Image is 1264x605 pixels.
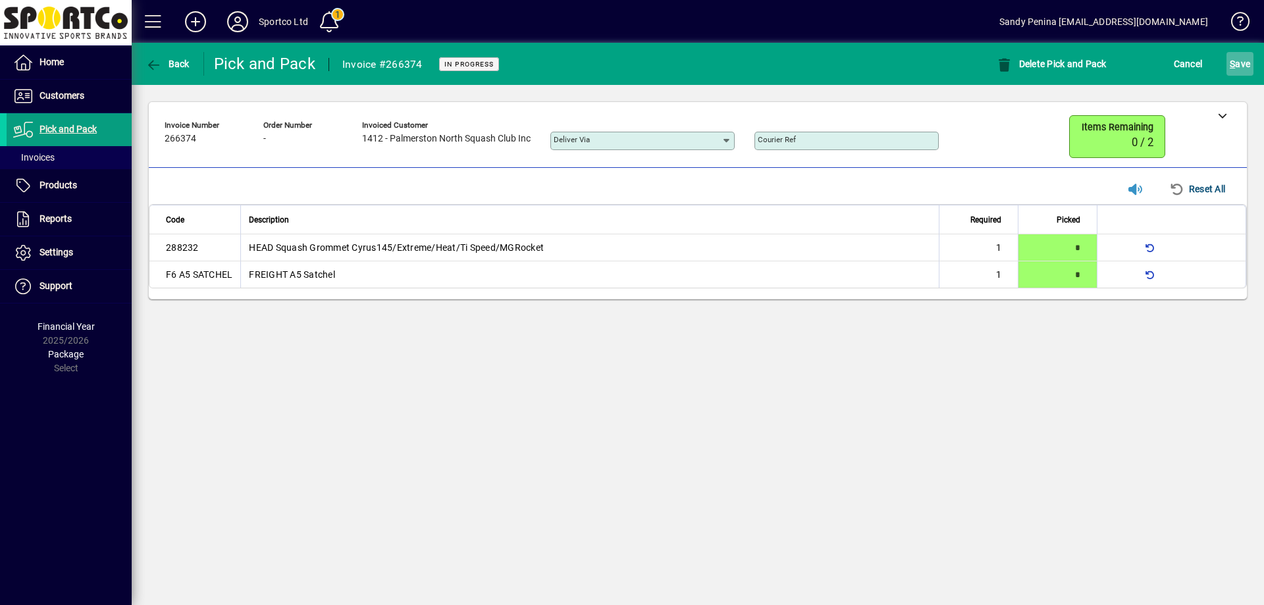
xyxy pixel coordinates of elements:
[362,134,531,144] span: 1412 - Palmerston North Squash Club Inc
[165,134,196,144] span: 266374
[38,321,95,332] span: Financial Year
[7,146,132,169] a: Invoices
[39,90,84,101] span: Customers
[1226,52,1253,76] button: Save
[1230,59,1235,69] span: S
[758,135,796,144] mat-label: Courier Ref
[1057,213,1080,227] span: Picked
[48,349,84,359] span: Package
[444,60,494,68] span: In Progress
[240,261,939,288] td: FREIGHT A5 Satchel
[39,247,73,257] span: Settings
[1132,136,1153,149] span: 0 / 2
[39,124,97,134] span: Pick and Pack
[166,213,184,227] span: Code
[1164,177,1230,201] button: Reset All
[149,261,240,288] td: F6 A5 SATCHEL
[1169,178,1225,199] span: Reset All
[249,213,289,227] span: Description
[39,213,72,224] span: Reports
[39,57,64,67] span: Home
[1171,52,1206,76] button: Cancel
[259,11,308,32] div: Sportco Ltd
[993,52,1110,76] button: Delete Pick and Pack
[996,59,1107,69] span: Delete Pick and Pack
[39,180,77,190] span: Products
[142,52,193,76] button: Back
[939,261,1018,288] td: 1
[342,54,423,75] div: Invoice #266374
[13,152,55,163] span: Invoices
[1174,53,1203,74] span: Cancel
[149,234,240,261] td: 288232
[1221,3,1248,45] a: Knowledge Base
[7,169,132,202] a: Products
[214,53,315,74] div: Pick and Pack
[7,46,132,79] a: Home
[999,11,1208,32] div: Sandy Penina [EMAIL_ADDRESS][DOMAIN_NAME]
[7,203,132,236] a: Reports
[263,134,266,144] span: -
[174,10,217,34] button: Add
[554,135,590,144] mat-label: Deliver via
[132,52,204,76] app-page-header-button: Back
[217,10,259,34] button: Profile
[939,234,1018,261] td: 1
[240,234,939,261] td: HEAD Squash Grommet Cyrus145/Extreme/Heat/Ti Speed/MGRocket
[1230,53,1250,74] span: ave
[7,270,132,303] a: Support
[970,213,1001,227] span: Required
[39,280,72,291] span: Support
[7,80,132,113] a: Customers
[145,59,190,69] span: Back
[7,236,132,269] a: Settings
